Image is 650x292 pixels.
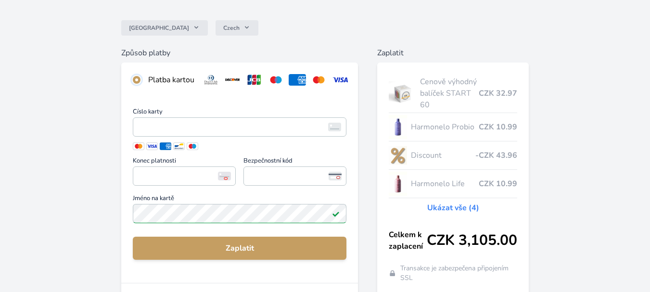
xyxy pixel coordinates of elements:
span: Číslo karty [133,109,346,117]
h6: Zaplatit [377,47,529,59]
span: Zaplatit [140,242,339,254]
img: mc.svg [310,74,328,86]
input: Jméno na kartěPlatné pole [133,204,346,223]
span: Harmonelo Probio [411,121,479,133]
button: Czech [216,20,258,36]
span: [GEOGRAPHIC_DATA] [129,24,189,32]
h6: Způsob platby [121,47,358,59]
span: Konec platnosti [133,158,236,166]
button: Zaplatit [133,237,346,260]
img: visa.svg [331,74,349,86]
span: Bezpečnostní kód [243,158,346,166]
img: start.jpg [389,81,416,105]
img: CLEAN_PROBIO_se_stinem_x-lo.jpg [389,115,407,139]
iframe: Iframe pro číslo karty [137,120,342,134]
img: discover.svg [224,74,242,86]
iframe: Iframe pro datum vypršení platnosti [137,169,231,183]
img: maestro.svg [267,74,285,86]
span: CZK 10.99 [479,121,517,133]
span: Cenově výhodný balíček START 60 [420,76,479,111]
img: Platné pole [332,210,340,217]
span: Jméno na kartě [133,195,346,204]
img: CLEAN_LIFE_se_stinem_x-lo.jpg [389,172,407,196]
span: Celkem k zaplacení [389,229,427,252]
img: card [328,123,341,131]
span: CZK 10.99 [479,178,517,190]
span: CZK 3,105.00 [427,232,517,249]
img: amex.svg [289,74,306,86]
img: diners.svg [202,74,220,86]
span: Transakce je zabezpečena připojením SSL [400,264,518,283]
button: [GEOGRAPHIC_DATA] [121,20,208,36]
a: Ukázat vše (4) [427,202,479,214]
div: Platba kartou [148,74,194,86]
img: discount-lo.png [389,143,407,167]
span: Discount [411,150,475,161]
iframe: Iframe pro bezpečnostní kód [248,169,342,183]
span: Harmonelo Life [411,178,479,190]
img: Konec platnosti [218,172,231,180]
span: CZK 32.97 [479,88,517,99]
span: -CZK 43.96 [475,150,517,161]
img: jcb.svg [245,74,263,86]
span: Czech [223,24,240,32]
